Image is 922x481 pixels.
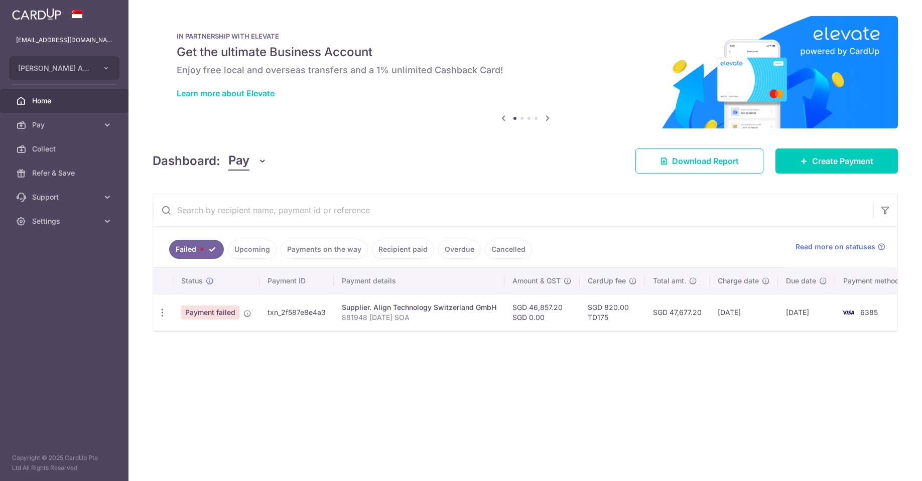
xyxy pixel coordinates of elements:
[372,240,434,259] a: Recipient paid
[153,16,898,128] img: Renovation banner
[838,306,858,318] img: Bank Card
[588,276,626,286] span: CardUp fee
[32,216,98,226] span: Settings
[153,152,220,170] h4: Dashboard:
[181,276,203,286] span: Status
[485,240,532,259] a: Cancelled
[228,151,249,171] span: Pay
[32,120,98,130] span: Pay
[796,242,875,252] span: Read more on statuses
[169,240,224,259] a: Failed
[177,44,874,60] h5: Get the ultimate Business Account
[512,276,561,286] span: Amount & GST
[672,155,739,167] span: Download Report
[835,268,911,294] th: Payment method
[228,151,267,171] button: Pay
[259,268,334,294] th: Payment ID
[645,294,710,331] td: SGD 47,677.20
[812,155,873,167] span: Create Payment
[32,96,98,106] span: Home
[635,148,763,174] a: Download Report
[504,294,580,331] td: SGD 46,857.20 SGD 0.00
[177,32,874,40] p: IN PARTNERSHIP WITH ELEVATE
[718,276,759,286] span: Charge date
[153,194,873,226] input: Search by recipient name, payment id or reference
[342,302,496,312] div: Supplier. Align Technology Switzerland GmbH
[342,312,496,323] p: 881948 [DATE] SOA
[32,144,98,154] span: Collect
[259,294,334,331] td: txn_2f587e8e4a3
[778,294,835,331] td: [DATE]
[653,276,686,286] span: Total amt.
[177,64,874,76] h6: Enjoy free local and overseas transfers and a 1% unlimited Cashback Card!
[32,192,98,202] span: Support
[796,242,885,252] a: Read more on statuses
[334,268,504,294] th: Payment details
[580,294,645,331] td: SGD 820.00 TD175
[16,35,112,45] p: [EMAIL_ADDRESS][DOMAIN_NAME]
[860,308,878,316] span: 6385
[12,8,61,20] img: CardUp
[228,240,277,259] a: Upcoming
[281,240,368,259] a: Payments on the way
[177,88,275,98] a: Learn more about Elevate
[181,305,239,319] span: Payment failed
[786,276,816,286] span: Due date
[9,56,119,80] button: [PERSON_NAME] ASSOCIATES PTE LTD
[18,63,92,73] span: [PERSON_NAME] ASSOCIATES PTE LTD
[775,148,898,174] a: Create Payment
[438,240,481,259] a: Overdue
[32,168,98,178] span: Refer & Save
[710,294,778,331] td: [DATE]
